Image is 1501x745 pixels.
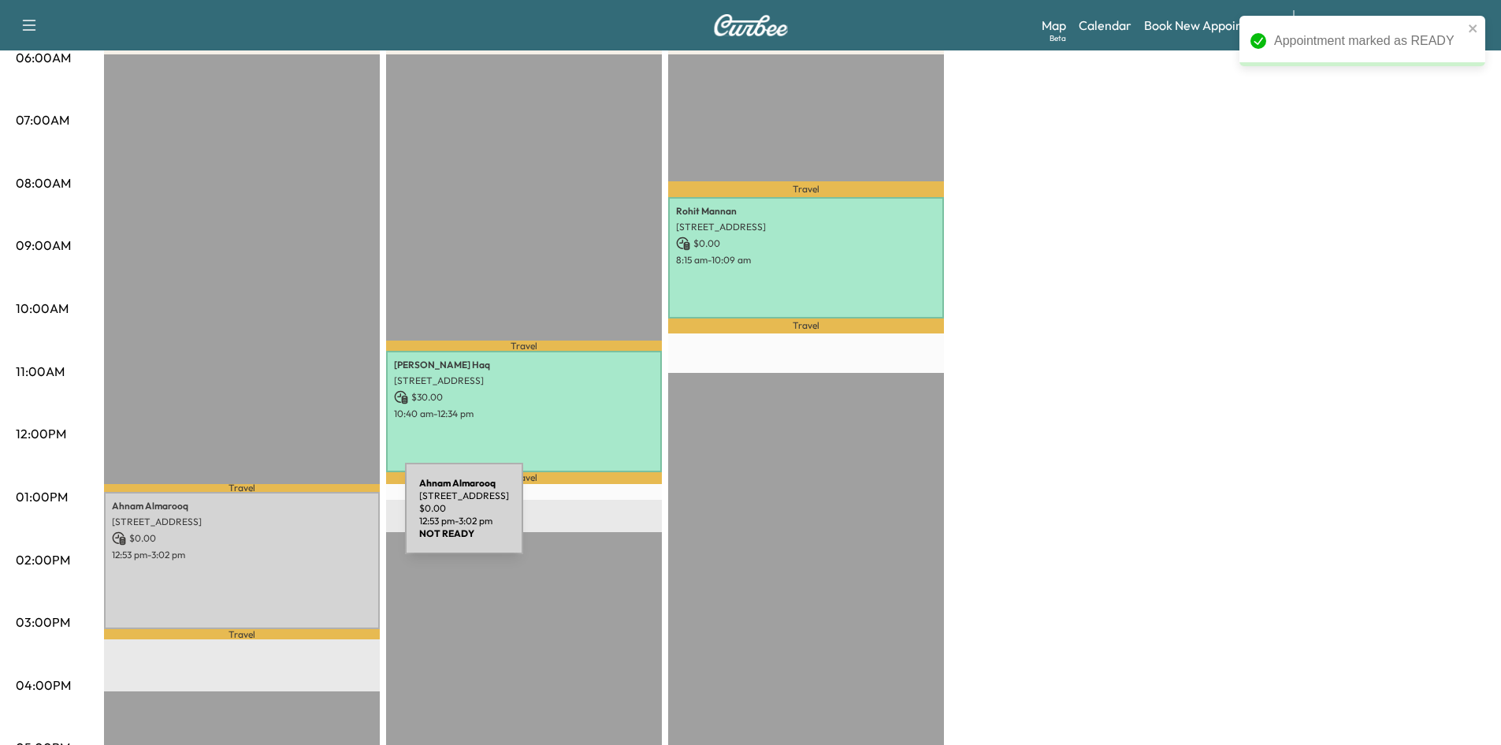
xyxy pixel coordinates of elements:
p: 11:00AM [16,362,65,381]
p: Travel [386,472,662,484]
p: 06:00AM [16,48,71,67]
a: Book New Appointment [1144,16,1277,35]
p: 12:00PM [16,424,66,443]
div: Beta [1050,32,1066,44]
p: Travel [104,484,380,493]
p: Travel [668,318,944,333]
p: 12:53 pm - 3:02 pm [112,549,372,561]
p: Travel [104,629,380,639]
div: Appointment marked as READY [1274,32,1463,50]
p: $ 0.00 [112,531,372,546]
a: MapBeta [1042,16,1066,35]
a: Calendar [1079,16,1131,35]
button: close [1468,22,1479,35]
p: 03:00PM [16,613,70,631]
p: 10:00AM [16,299,69,318]
p: 02:00PM [16,550,70,569]
p: 07:00AM [16,110,69,129]
img: Curbee Logo [713,14,789,36]
p: $ 0.00 [676,237,936,251]
p: Rohit Mannan [676,205,936,218]
p: 04:00PM [16,676,71,695]
p: 10:40 am - 12:34 pm [394,408,654,420]
p: 08:00AM [16,173,71,192]
p: [STREET_ADDRESS] [394,374,654,387]
p: [STREET_ADDRESS] [112,516,372,528]
p: Travel [386,341,662,351]
p: Travel [668,181,944,197]
p: $ 30.00 [394,390,654,404]
p: 01:00PM [16,487,68,506]
p: [STREET_ADDRESS] [676,221,936,233]
p: Ahnam Almarooq [112,500,372,512]
p: 8:15 am - 10:09 am [676,254,936,266]
p: 09:00AM [16,236,71,255]
p: [PERSON_NAME] Haq [394,359,654,371]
